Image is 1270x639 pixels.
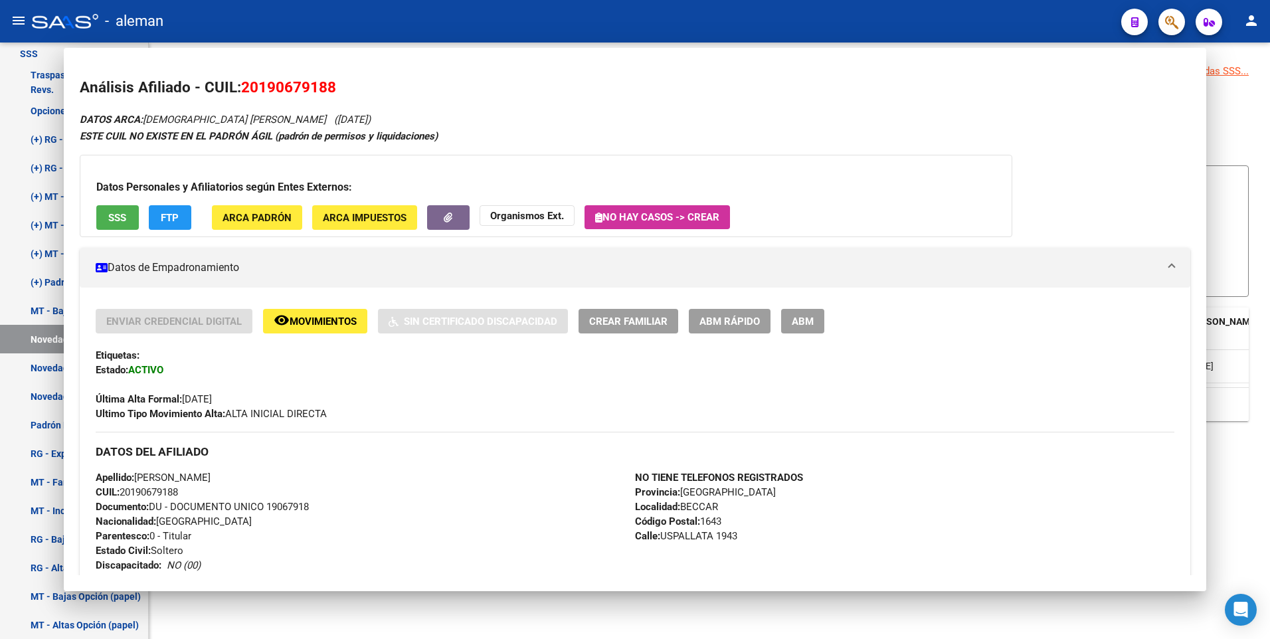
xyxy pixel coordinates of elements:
strong: Nacionalidad: [96,515,156,527]
h3: DATOS DEL AFILIADO [96,444,1175,459]
span: Crear Familiar [589,316,668,327]
strong: CUIL: [96,486,120,498]
mat-icon: remove_red_eye [274,312,290,328]
datatable-header-cell: Fecha Nac. [1181,308,1254,366]
span: [DEMOGRAPHIC_DATA] [PERSON_NAME] [80,114,326,126]
mat-panel-title: Datos de Empadronamiento [96,260,1159,276]
span: ALTA INICIAL DIRECTA [96,408,327,420]
strong: Apellido: [96,472,134,484]
span: ARCA Padrón [223,212,292,224]
strong: Estado Civil: [96,545,151,557]
strong: ACTIVO [128,364,163,376]
button: SSS [96,205,139,230]
strong: Organismos Ext. [490,210,564,222]
strong: Documento: [96,501,149,513]
span: ARCA Impuestos [323,212,407,224]
span: 20190679188 [241,78,336,96]
strong: DATOS ARCA: [80,114,143,126]
div: Open Intercom Messenger [1225,594,1257,626]
mat-expansion-panel-header: Datos de Empadronamiento [80,248,1191,288]
span: ([DATE]) [334,114,371,126]
button: Movimientos [263,309,367,333]
span: ABM [792,316,814,327]
span: [GEOGRAPHIC_DATA] [635,486,776,498]
strong: Localidad: [635,501,680,513]
strong: Ultimo Tipo Movimiento Alta: [96,408,225,420]
span: No hay casos -> Crear [595,211,719,223]
span: Sin Certificado Discapacidad [404,316,557,327]
button: No hay casos -> Crear [585,205,730,229]
button: Enviar Credencial Digital [96,309,252,333]
strong: Estado: [96,364,128,376]
strong: Discapacitado: [96,559,161,571]
button: ABM [781,309,824,333]
span: 1643 [635,515,721,527]
span: Soltero [96,545,183,557]
strong: Última Alta Formal: [96,393,182,405]
span: [GEOGRAPHIC_DATA] [96,515,252,527]
span: FTP [161,212,179,224]
button: ARCA Padrón [212,205,302,230]
button: FTP [149,205,191,230]
span: Movimientos [290,316,357,327]
button: ABM Rápido [689,309,771,333]
mat-icon: menu [11,13,27,29]
span: USPALLATA 1943 [635,530,737,542]
strong: Calle: [635,530,660,542]
span: BECCAR [635,501,718,513]
span: [PERSON_NAME]. [1186,316,1261,327]
button: ARCA Impuestos [312,205,417,230]
strong: Provincia: [635,486,680,498]
strong: NO TIENE TELEFONOS REGISTRADOS [635,472,803,484]
span: - aleman [105,7,163,36]
strong: Código Postal: [635,515,700,527]
strong: ESTE CUIL NO EXISTE EN EL PADRÓN ÁGIL (padrón de permisos y liquidaciones) [80,130,438,142]
h2: Análisis Afiliado - CUIL: [80,76,1191,99]
strong: Etiquetas: [96,349,139,361]
button: Organismos Ext. [480,205,575,226]
span: ABM Rápido [699,316,760,327]
mat-icon: person [1243,13,1259,29]
button: Sin Certificado Discapacidad [378,309,568,333]
strong: Parentesco: [96,530,149,542]
h3: Datos Personales y Afiliatorios según Entes Externos: [96,179,996,195]
span: [PERSON_NAME] [96,472,211,484]
span: 20190679188 [96,486,178,498]
span: Enviar Credencial Digital [106,316,242,327]
strong: Sexo: [96,574,120,586]
span: 0 - Titular [96,530,191,542]
button: Crear Familiar [579,309,678,333]
i: NO (00) [167,559,201,571]
span: SSS [108,212,126,224]
span: DU - DOCUMENTO UNICO 19067918 [96,501,309,513]
span: [DATE] [96,393,212,405]
span: M [96,574,129,586]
